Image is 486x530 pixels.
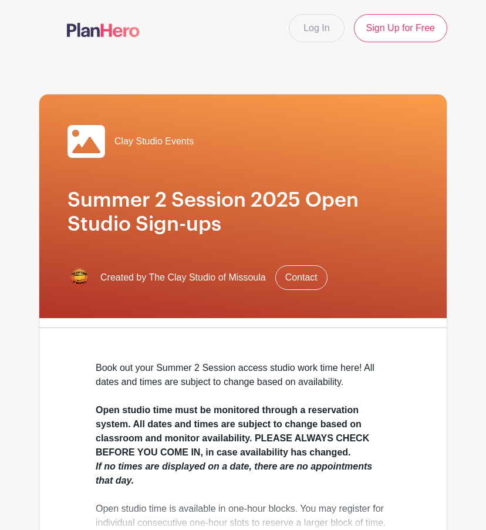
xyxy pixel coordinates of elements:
a: Contact [275,265,328,290]
img: New%20Sticker.png [67,266,91,289]
strong: Open studio time must be monitored through a reservation system. All dates and times are subject ... [96,405,369,457]
h1: Summer 2 Session 2025 Open Studio Sign-ups [67,188,419,237]
span: Clay Studio Events [114,134,194,148]
span: Created by The Clay Studio of Missoula [100,271,266,285]
div: Book out your Summer 2 Session access studio work time here! All dates and times are subject to c... [96,361,390,403]
em: If no times are displayed on a date, there are no appointments that day. [96,461,372,485]
a: Log In [289,14,344,42]
a: Sign Up for Free [354,14,447,42]
img: logo-507f7623f17ff9eddc593b1ce0a138ce2505c220e1c5a4e2b4648c50719b7d32.svg [67,23,140,37]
